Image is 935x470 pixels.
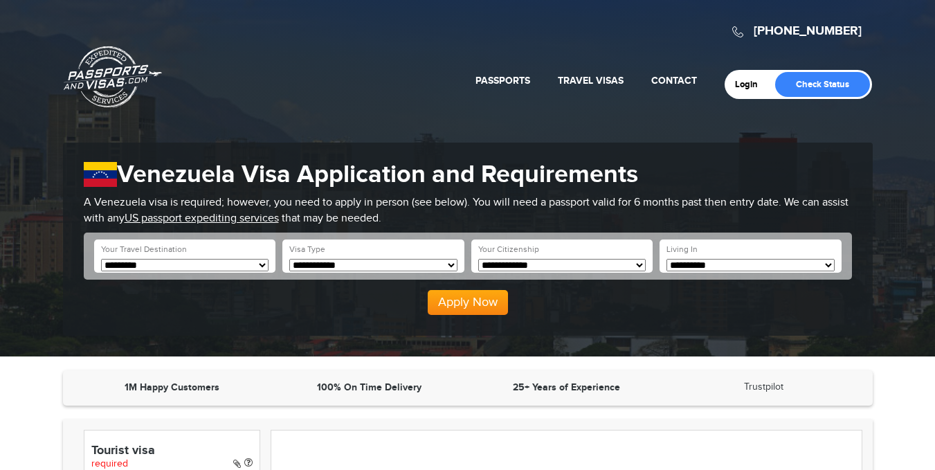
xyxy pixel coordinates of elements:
label: Your Travel Destination [101,244,187,255]
label: Living In [666,244,698,255]
strong: 1M Happy Customers [125,381,219,393]
a: Passports [475,75,530,87]
label: Visa Type [289,244,325,255]
a: Login [735,79,768,90]
a: Trustpilot [744,381,783,392]
h4: Tourist visa [91,444,253,458]
a: US passport expediting services [125,212,279,225]
h1: Venezuela Visa Application and Requirements [84,160,852,190]
label: Your Citizenship [478,244,539,255]
i: Paper Visa [233,459,241,469]
button: Apply Now [428,290,508,315]
a: Contact [651,75,697,87]
span: required [91,458,128,469]
p: A Venezuela visa is required; however, you need to apply in person (see below). You will need a p... [84,195,852,227]
a: [PHONE_NUMBER] [754,24,862,39]
a: Travel Visas [558,75,624,87]
strong: 100% On Time Delivery [317,381,421,393]
a: Passports & [DOMAIN_NAME] [64,46,162,108]
strong: 25+ Years of Experience [513,381,620,393]
a: Check Status [775,72,870,97]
